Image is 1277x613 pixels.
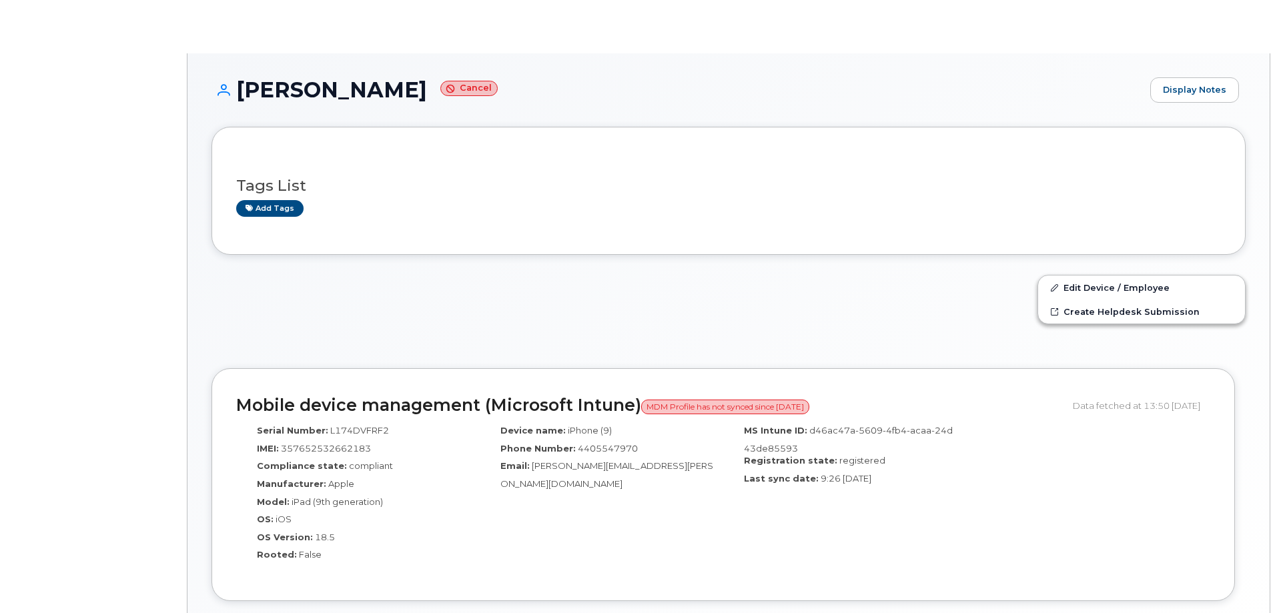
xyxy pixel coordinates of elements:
[276,514,292,524] span: iOS
[1073,393,1210,418] div: Data fetched at 13:50 [DATE]
[236,396,1063,415] h2: Mobile device management (Microsoft Intune)
[839,455,885,466] span: registered
[257,478,326,490] label: Manufacturer:
[257,496,290,508] label: Model:
[257,531,313,544] label: OS Version:
[257,460,347,472] label: Compliance state:
[578,443,638,454] span: 4405547970
[744,425,953,454] span: d46ac47a-5609-4fb4-acaa-24d43de85593
[328,478,354,489] span: Apple
[292,496,383,507] span: iPad (9th generation)
[257,424,328,437] label: Serial Number:
[281,443,371,454] span: 357652532662183
[330,425,389,436] span: L174DVFRF2
[744,454,837,467] label: Registration state:
[821,473,871,484] span: 9:26 [DATE]
[500,460,713,489] span: [PERSON_NAME][EMAIL_ADDRESS][PERSON_NAME][DOMAIN_NAME]
[568,425,612,436] span: iPhone (9)
[1038,299,1245,324] a: Create Helpdesk Submission
[349,460,393,471] span: compliant
[315,532,335,542] span: 18.5
[500,424,566,437] label: Device name:
[211,78,1144,101] h1: [PERSON_NAME]
[500,442,576,455] label: Phone Number:
[257,442,279,455] label: IMEI:
[744,472,819,485] label: Last sync date:
[440,81,498,96] small: Cancel
[641,400,809,414] span: MDM Profile has not synced since [DATE]
[299,549,322,560] span: False
[257,548,297,561] label: Rooted:
[1038,275,1245,299] a: Edit Device / Employee
[744,424,807,437] label: MS Intune ID:
[257,513,274,526] label: OS:
[236,177,1221,194] h3: Tags List
[1150,77,1239,103] a: Display Notes
[236,200,304,217] a: Add tags
[500,460,530,472] label: Email:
